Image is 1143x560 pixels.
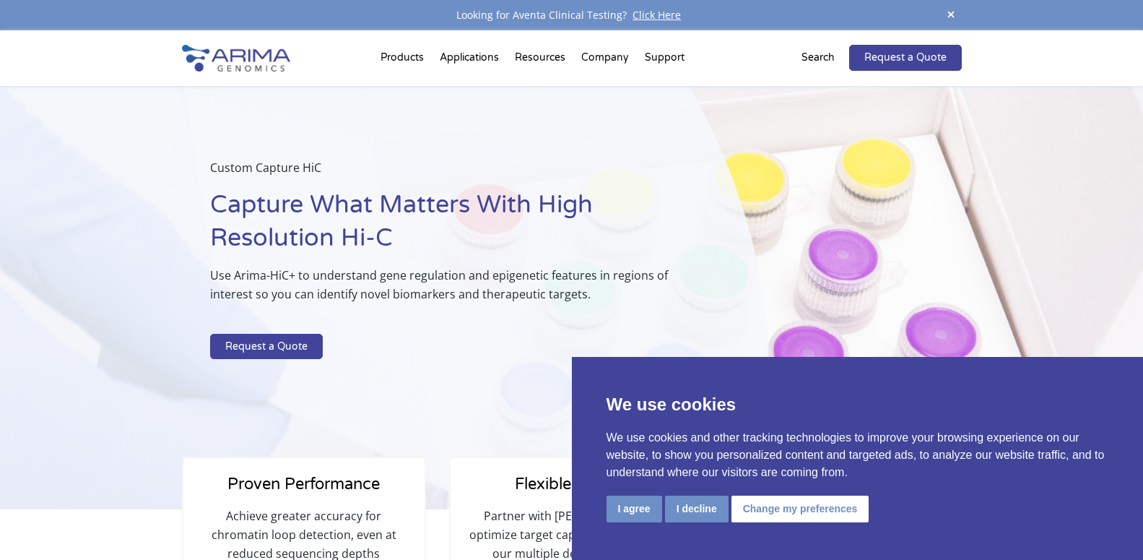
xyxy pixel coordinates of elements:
[227,475,380,494] span: Proven Performance
[607,392,1109,418] p: We use cookies
[210,158,697,189] p: Custom Capture HiC
[731,496,869,522] button: Change my preferences
[515,475,627,494] span: Flexible Design
[607,429,1109,481] p: We use cookies and other tracking technologies to improve your browsing experience on our website...
[607,496,662,522] button: I agree
[801,48,835,67] p: Search
[210,266,697,315] p: Use Arima-HiC+ to understand gene regulation and epigenetic features in regions of interest so yo...
[849,45,962,71] a: Request a Quote
[210,189,697,266] h1: Capture What Matters With High Resolution Hi-C
[210,334,323,360] a: Request a Quote
[182,45,290,72] img: Arima-Genomics-logo
[182,6,962,25] div: Looking for Aventa Clinical Testing?
[665,496,729,522] button: I decline
[627,8,687,22] a: Click Here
